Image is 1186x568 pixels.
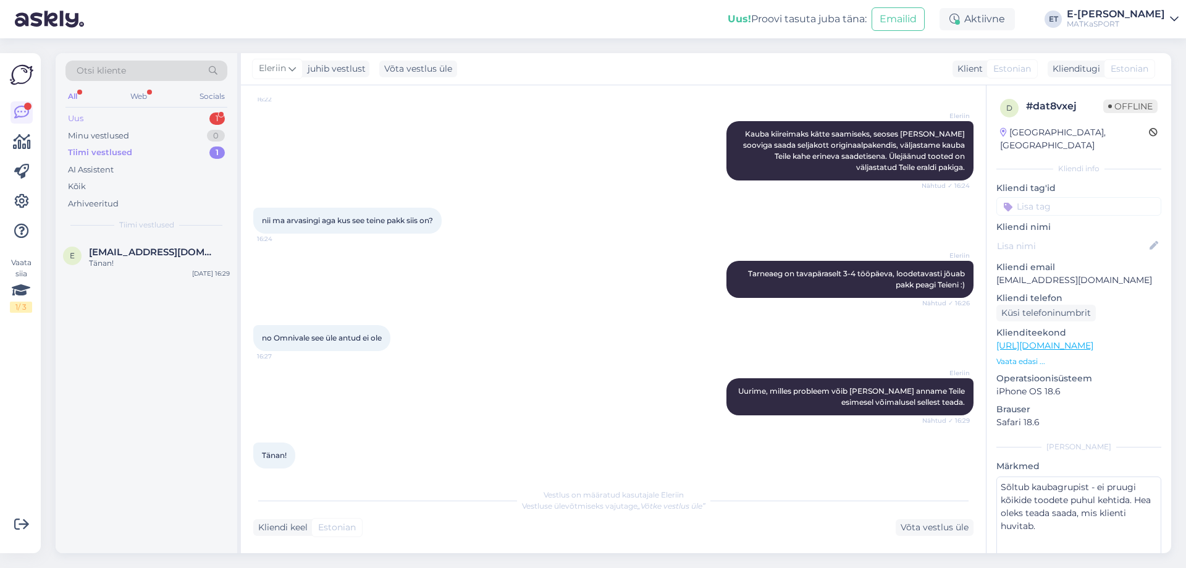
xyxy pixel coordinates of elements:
img: Askly Logo [10,63,33,87]
div: Uus [68,112,83,125]
span: Nähtud ✓ 16:26 [922,299,970,308]
div: Kõik [68,180,86,193]
div: MATKaSPORT [1067,19,1165,29]
span: Estonian [318,521,356,534]
span: Nähtud ✓ 16:24 [922,181,970,190]
div: juhib vestlust [303,62,366,75]
p: Operatsioonisüsteem [996,372,1161,385]
div: 0 [207,130,225,142]
span: Tiimi vestlused [119,219,174,231]
i: „Võtke vestlus üle” [637,501,705,511]
div: [PERSON_NAME] [996,441,1161,452]
div: Socials [197,88,227,104]
p: Märkmed [996,460,1161,473]
div: Kliendi info [996,163,1161,174]
div: Web [128,88,149,104]
div: Vaata siia [10,257,32,313]
p: [EMAIL_ADDRESS][DOMAIN_NAME] [996,274,1161,287]
p: Kliendi email [996,261,1161,274]
span: 16:24 [257,234,303,244]
span: Vestluse ülevõtmiseks vajutage [522,501,705,511]
div: Kliendi keel [253,521,308,534]
div: [DATE] 16:29 [192,269,230,278]
div: 1 [209,146,225,159]
button: Emailid [872,7,925,31]
span: Kauba kiireimaks kätte saamiseks, seoses [PERSON_NAME] sooviga saada seljakott originaalpakendis,... [743,129,967,172]
div: Aktiivne [940,8,1015,30]
div: AI Assistent [68,164,114,176]
div: Arhiveeritud [68,198,119,210]
span: Eleriin [923,111,970,121]
div: Võta vestlus üle [379,61,457,77]
span: no Omnivale see üle antud ei ole [262,333,382,342]
div: All [65,88,80,104]
span: Estonian [1111,62,1148,75]
p: Kliendi telefon [996,292,1161,305]
p: iPhone OS 18.6 [996,385,1161,398]
div: Võta vestlus üle [896,519,974,536]
div: Küsi telefoninumbrit [996,305,1096,321]
div: 1 [209,112,225,125]
div: E-[PERSON_NAME] [1067,9,1165,19]
div: Klient [953,62,983,75]
span: Uurime, milles probleem võib [PERSON_NAME] anname Teile esimesel võimalusel sellest teada. [738,386,967,407]
span: Eleriin [923,251,970,260]
span: e [70,251,75,260]
p: Safari 18.6 [996,416,1161,429]
a: E-[PERSON_NAME]MATKaSPORT [1067,9,1179,29]
span: 16:22 [257,95,303,104]
div: Proovi tasuta juba täna: [728,12,867,27]
div: Tänan! [89,258,230,269]
span: Nähtud ✓ 16:29 [922,416,970,425]
input: Lisa tag [996,197,1161,216]
span: nii ma arvasingi aga kus see teine pakk siis on? [262,216,433,225]
span: Vestlus on määratud kasutajale Eleriin [544,490,684,499]
div: Tiimi vestlused [68,146,132,159]
span: Otsi kliente [77,64,126,77]
div: # dat8vxej [1026,99,1103,114]
b: Uus! [728,13,751,25]
span: 16:27 [257,352,303,361]
p: Kliendi nimi [996,221,1161,234]
div: ET [1045,11,1062,28]
span: Offline [1103,100,1158,113]
div: [GEOGRAPHIC_DATA], [GEOGRAPHIC_DATA] [1000,126,1149,152]
span: Estonian [993,62,1031,75]
a: [URL][DOMAIN_NAME] [996,340,1093,351]
div: Klienditugi [1048,62,1100,75]
p: Vaata edasi ... [996,356,1161,367]
div: Minu vestlused [68,130,129,142]
p: Kliendi tag'id [996,182,1161,195]
p: Klienditeekond [996,326,1161,339]
input: Lisa nimi [997,239,1147,253]
span: Tänan! [262,451,287,460]
span: d [1006,103,1012,112]
span: 16:29 [257,469,303,478]
span: erki.rajangu@gmail.com [89,247,217,258]
div: 1 / 3 [10,302,32,313]
span: Eleriin [259,62,286,75]
p: Brauser [996,403,1161,416]
span: Eleriin [923,368,970,378]
span: Tarneaeg on tavapäraselt 3-4 tööpäeva, loodetavasti jõuab pakk peagi Teieni :) [748,269,967,289]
